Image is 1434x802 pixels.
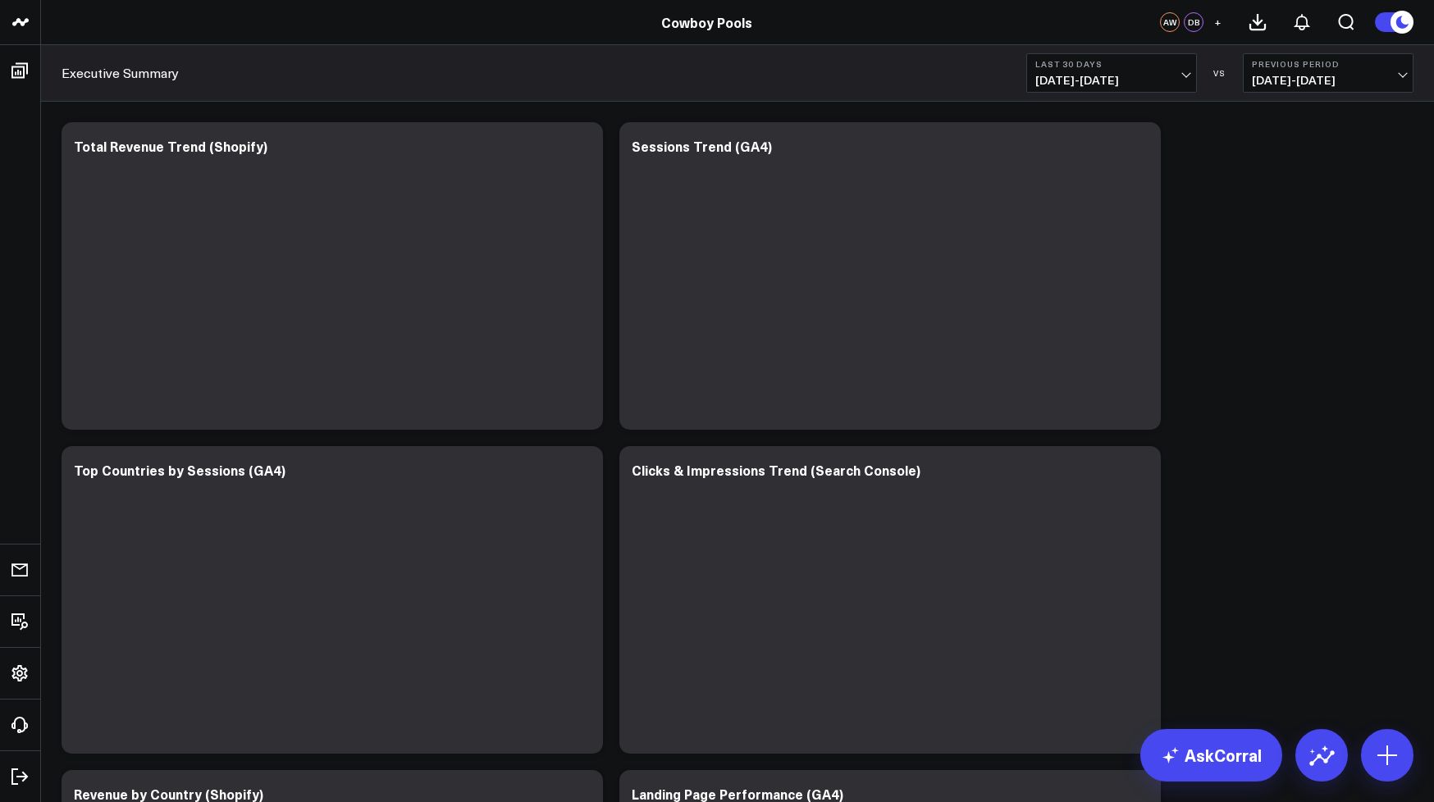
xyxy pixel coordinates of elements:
div: Sessions Trend (GA4) [632,137,772,155]
div: Clicks & Impressions Trend (Search Console) [632,461,920,479]
div: Top Countries by Sessions (GA4) [74,461,285,479]
button: Last 30 Days[DATE]-[DATE] [1026,53,1197,93]
a: AskCorral [1140,729,1282,781]
span: + [1214,16,1222,28]
button: Previous Period[DATE]-[DATE] [1243,53,1413,93]
a: Executive Summary [62,64,179,82]
div: Total Revenue Trend (Shopify) [74,137,267,155]
b: Last 30 Days [1035,59,1188,69]
b: Previous Period [1252,59,1404,69]
button: + [1208,12,1227,32]
span: [DATE] - [DATE] [1035,74,1188,87]
a: Cowboy Pools [661,13,752,31]
div: VS [1205,68,1235,78]
span: [DATE] - [DATE] [1252,74,1404,87]
div: AW [1160,12,1180,32]
div: DB [1184,12,1203,32]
